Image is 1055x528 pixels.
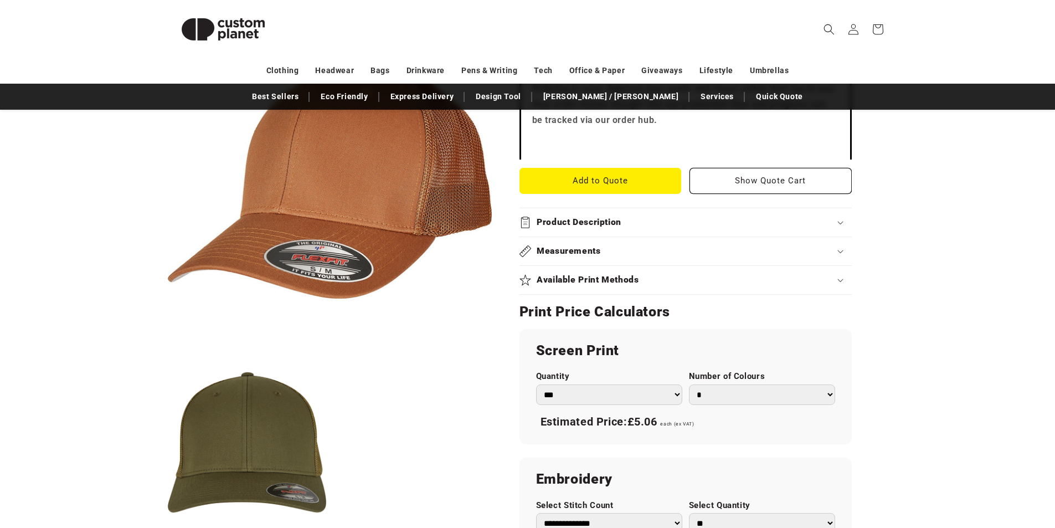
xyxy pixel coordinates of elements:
[689,371,835,382] label: Number of Colours
[536,470,835,488] h2: Embroidery
[537,217,621,228] h2: Product Description
[315,87,373,106] a: Eco Friendly
[519,266,852,294] summary: Available Print Methods
[750,61,789,80] a: Umbrellas
[750,87,809,106] a: Quick Quote
[385,87,460,106] a: Express Delivery
[627,415,657,428] span: £5.06
[519,237,852,265] summary: Measurements
[569,61,625,80] a: Office & Paper
[532,137,839,148] iframe: Customer reviews powered by Trustpilot
[536,342,835,360] h2: Screen Print
[870,408,1055,528] iframe: Chat Widget
[519,168,682,194] button: Add to Quote
[695,87,739,106] a: Services
[519,208,852,237] summary: Product Description
[461,61,517,80] a: Pens & Writing
[534,61,552,80] a: Tech
[315,61,354,80] a: Headwear
[817,17,841,42] summary: Search
[538,87,684,106] a: [PERSON_NAME] / [PERSON_NAME]
[266,61,299,80] a: Clothing
[699,61,733,80] a: Lifestyle
[689,500,835,511] label: Select Quantity
[536,371,682,382] label: Quantity
[660,421,694,427] span: each (ex VAT)
[370,61,389,80] a: Bags
[168,4,279,54] img: Custom Planet
[532,83,837,126] strong: Ordering is easy. Approve your quote and visual online then tap to pay. Your order moves straight...
[689,168,852,194] button: Show Quote Cart
[536,411,835,434] div: Estimated Price:
[537,274,639,286] h2: Available Print Methods
[406,61,445,80] a: Drinkware
[470,87,527,106] a: Design Tool
[246,87,304,106] a: Best Sellers
[519,303,852,321] h2: Print Price Calculators
[641,61,682,80] a: Giveaways
[536,500,682,511] label: Select Stitch Count
[537,245,601,257] h2: Measurements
